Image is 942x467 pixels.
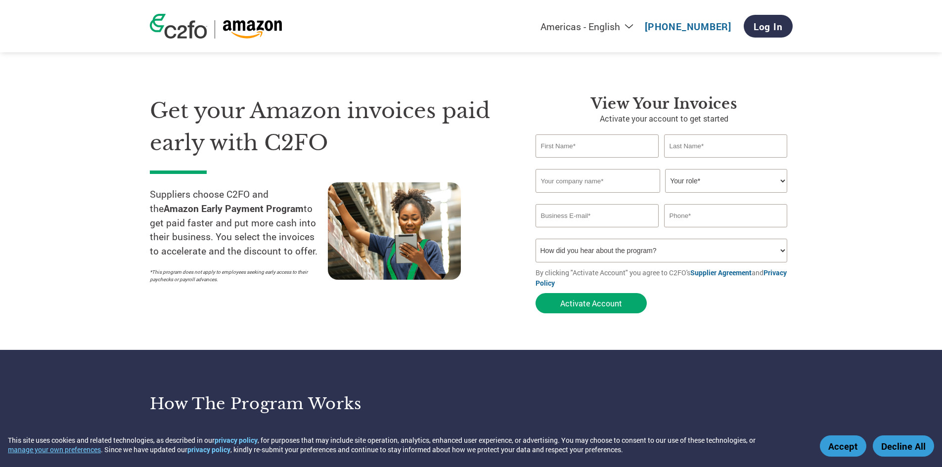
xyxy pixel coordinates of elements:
img: Amazon [223,20,282,39]
h3: How the program works [150,394,459,414]
select: Title/Role [665,169,787,193]
div: Invalid company name or company name is too long [536,194,788,200]
a: Privacy Policy [536,268,787,288]
div: Inavlid Phone Number [664,228,788,235]
div: Invalid first name or first name is too long [536,159,659,165]
input: Invalid Email format [536,204,659,227]
div: Invalid last name or last name is too long [664,159,788,165]
p: Activate your account to get started [536,113,793,125]
strong: Amazon Early Payment Program [164,202,304,214]
a: Supplier Agreement [690,268,752,277]
div: This site uses cookies and related technologies, as described in our , for purposes that may incl... [8,435,806,454]
input: First Name* [536,134,659,158]
button: Accept [820,435,866,457]
a: privacy policy [187,445,230,454]
img: supply chain worker [328,182,461,280]
h1: Get your Amazon invoices paid early with C2FO [150,95,506,159]
input: Phone* [664,204,788,227]
a: [PHONE_NUMBER] [645,20,731,33]
p: By clicking "Activate Account" you agree to C2FO's and [536,267,793,288]
p: Suppliers choose C2FO and the to get paid faster and put more cash into their business. You selec... [150,187,328,258]
img: c2fo logo [150,14,207,39]
p: *This program does not apply to employees seeking early access to their paychecks or payroll adva... [150,268,318,283]
h3: View Your Invoices [536,95,793,113]
button: Decline All [873,435,934,457]
a: Log In [744,15,793,38]
button: Activate Account [536,293,647,313]
a: privacy policy [215,435,258,445]
button: manage your own preferences [8,445,101,454]
input: Last Name* [664,134,788,158]
div: Inavlid Email Address [536,228,659,235]
input: Your company name* [536,169,660,193]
